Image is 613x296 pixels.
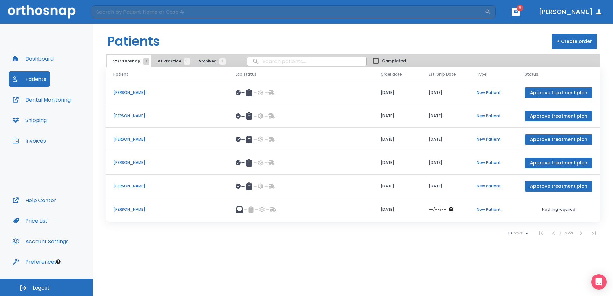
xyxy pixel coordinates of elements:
button: + Create order [552,34,597,49]
td: [DATE] [373,128,421,151]
span: At Orthosnap [112,58,146,64]
td: [DATE] [373,175,421,198]
div: Open Intercom Messenger [591,274,607,290]
p: New Patient [477,113,509,119]
button: Help Center [9,193,60,208]
span: of 6 [568,230,575,236]
p: New Patient [477,183,509,189]
button: Dental Monitoring [9,92,74,107]
button: Patients [9,71,50,87]
span: Est. Ship Date [429,71,456,77]
button: [PERSON_NAME] [536,6,605,18]
p: [PERSON_NAME] [113,136,220,142]
td: [DATE] [421,151,469,175]
span: 10 [508,231,512,235]
td: [DATE] [373,198,421,221]
span: 1 - 6 [560,230,568,236]
span: 6 [517,5,523,11]
span: 1 [219,58,226,65]
button: Approve treatment plan [525,111,592,121]
p: [PERSON_NAME] [113,207,220,212]
span: Patient [113,71,128,77]
input: Search by Patient Name or Case # [92,5,485,18]
span: 6 [143,58,149,65]
p: [PERSON_NAME] [113,113,220,119]
button: Approve treatment plan [525,87,592,98]
td: [DATE] [421,81,469,104]
p: New Patient [477,90,509,95]
button: Shipping [9,112,51,128]
button: Preferences [9,254,61,269]
span: Status [525,71,538,77]
span: Type [477,71,487,77]
div: Tooltip anchor [55,259,61,265]
p: New Patient [477,160,509,166]
td: [DATE] [373,104,421,128]
img: Orthosnap [8,5,76,18]
span: Order date [381,71,402,77]
p: [PERSON_NAME] [113,160,220,166]
span: Lab status [236,71,257,77]
span: Archived [198,58,223,64]
button: Approve treatment plan [525,134,592,145]
span: rows [512,231,523,235]
span: 1 [184,58,190,65]
p: --/--/-- [429,207,446,212]
p: [PERSON_NAME] [113,90,220,95]
p: New Patient [477,207,509,212]
td: [DATE] [373,81,421,104]
td: [DATE] [421,104,469,128]
button: Price List [9,213,51,228]
span: Completed [382,58,406,64]
p: [PERSON_NAME] [113,183,220,189]
div: The date will be available after approving treatment plan [429,207,461,212]
td: [DATE] [421,128,469,151]
button: Dashboard [9,51,57,66]
p: Nothing required [525,207,592,212]
button: Invoices [9,133,50,148]
div: tabs [107,55,229,67]
td: [DATE] [421,175,469,198]
button: Approve treatment plan [525,158,592,168]
button: Account Settings [9,234,72,249]
p: New Patient [477,136,509,142]
td: [DATE] [373,151,421,175]
h1: Patients [107,32,160,51]
button: Approve treatment plan [525,181,592,192]
span: At Practice [158,58,187,64]
span: Logout [33,284,50,292]
input: search [247,55,366,68]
